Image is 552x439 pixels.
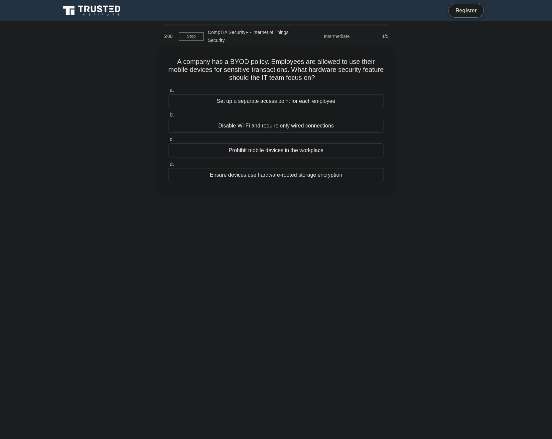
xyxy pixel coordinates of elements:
span: b. [169,112,174,117]
div: Ensure devices use hardware-rooted storage encryption [168,168,384,182]
div: Disable Wi-Fi and require only wired connections [168,119,384,133]
div: 5:00 [159,30,179,43]
div: 1/5 [354,30,393,43]
div: Prohibit mobile devices in the workplace [168,143,384,157]
div: CompTIA Security+ - Internet of Things Security [204,26,295,47]
div: Set up a separate access point for each employee [168,94,384,108]
div: Intermediate [295,30,354,43]
h5: A company has a BYOD policy. Employees are allowed to use their mobile devices for sensitive tran... [167,58,385,82]
span: a. [169,87,174,93]
span: c. [169,136,173,142]
span: d. [169,161,174,167]
a: Stop [179,32,204,41]
a: Register [451,6,481,15]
